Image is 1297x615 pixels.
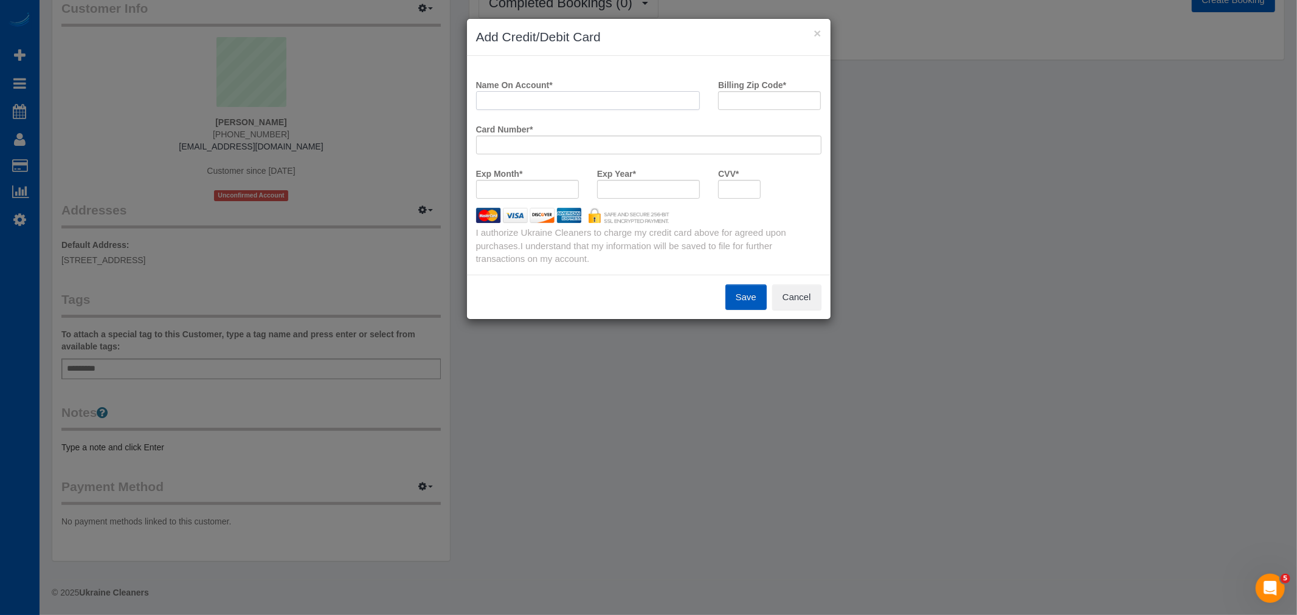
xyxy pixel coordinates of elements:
[1281,574,1290,583] span: 5
[476,119,533,136] label: Card Number
[476,163,523,180] label: Exp Month
[718,163,739,180] label: CVV
[718,75,786,91] label: Billing Zip Code
[725,284,767,310] button: Save
[476,75,553,91] label: Name On Account
[597,163,636,180] label: Exp Year
[772,284,821,310] button: Cancel
[814,27,821,40] button: ×
[476,28,821,46] h3: Add Credit/Debit Card
[467,226,831,265] div: I authorize Ukraine Cleaners to charge my credit card above for agreed upon purchases.
[1256,574,1285,603] iframe: Intercom live chat
[476,241,773,264] span: I understand that my information will be saved to file for further transactions on my account.
[467,208,679,223] img: credit cards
